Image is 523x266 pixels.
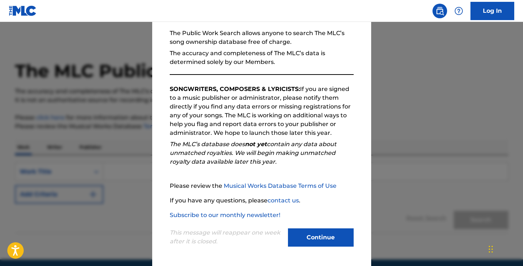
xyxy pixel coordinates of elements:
[268,197,299,204] a: contact us
[451,4,466,18] div: Help
[224,182,337,189] a: Musical Works Database Terms of Use
[170,212,280,218] a: Subscribe to our monthly newsletter!
[170,182,354,190] p: Please review the
[170,49,354,66] p: The accuracy and completeness of The MLC’s data is determined solely by our Members.
[245,141,267,148] strong: not yet
[487,231,523,266] iframe: Chat Widget
[432,4,447,18] a: Public Search
[9,5,37,16] img: MLC Logo
[454,7,463,15] img: help
[288,228,354,247] button: Continue
[170,85,300,92] strong: SONGWRITERS, COMPOSERS & LYRICISTS:
[170,228,284,246] p: This message will reappear one week after it is closed.
[170,29,354,46] p: The Public Work Search allows anyone to search The MLC’s song ownership database free of charge.
[435,7,444,15] img: search
[470,2,514,20] a: Log In
[170,85,354,137] p: If you are signed to a music publisher or administrator, please notify them directly if you find ...
[170,141,337,165] em: The MLC’s database does contain any data about unmatched royalties. We will begin making unmatche...
[489,238,493,260] div: Drag
[170,196,354,205] p: If you have any questions, please .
